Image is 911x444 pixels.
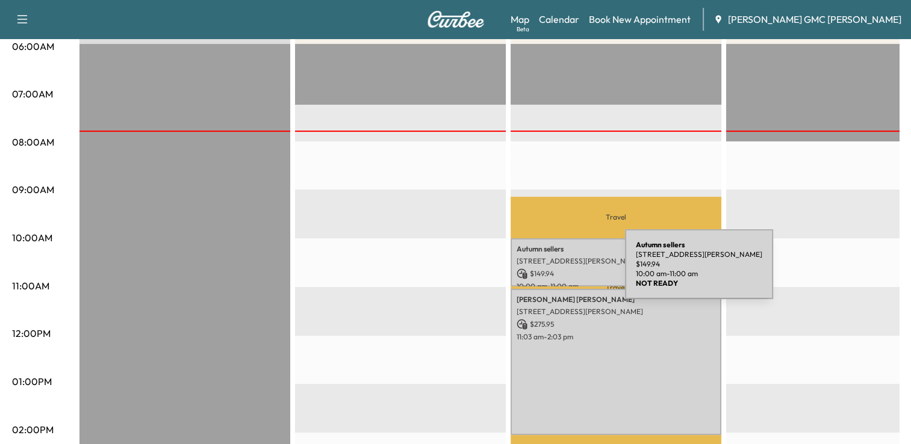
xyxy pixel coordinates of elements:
p: 08:00AM [12,135,54,149]
p: Travel [511,286,721,289]
img: Curbee Logo [427,11,485,28]
p: Travel [511,197,721,238]
p: [STREET_ADDRESS][PERSON_NAME] [517,256,715,266]
a: MapBeta [511,12,529,26]
p: [STREET_ADDRESS][PERSON_NAME] [517,307,715,316]
p: 06:00AM [12,39,54,54]
p: [STREET_ADDRESS][PERSON_NAME] [636,250,762,259]
p: 02:00PM [12,422,54,437]
span: [PERSON_NAME] GMC [PERSON_NAME] [728,12,901,26]
p: 10:00 am - 11:00 am [517,282,715,291]
p: 11:00AM [12,279,49,293]
p: 01:00PM [12,374,52,389]
p: Autumn sellers [517,244,715,254]
p: 09:00AM [12,182,54,197]
b: Autumn sellers [636,240,685,249]
p: $ 149.94 [636,259,762,269]
a: Book New Appointment [589,12,691,26]
p: 07:00AM [12,87,53,101]
b: NOT READY [636,279,678,288]
p: [PERSON_NAME] [PERSON_NAME] [517,295,715,304]
p: 10:00AM [12,230,52,245]
p: 10:00 am - 11:00 am [636,269,762,279]
a: Calendar [539,12,579,26]
p: 11:03 am - 2:03 pm [517,332,715,342]
p: $ 275.95 [517,319,715,330]
div: Beta [517,25,529,34]
p: 12:00PM [12,326,51,341]
p: $ 149.94 [517,268,715,279]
